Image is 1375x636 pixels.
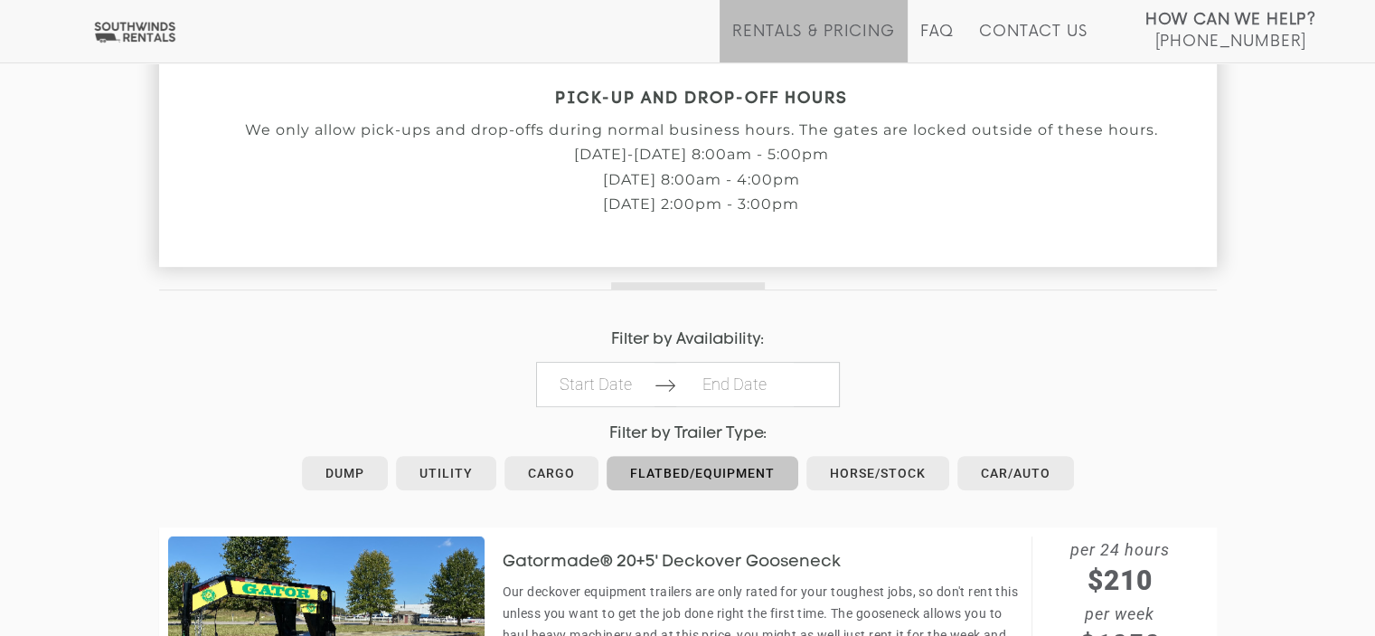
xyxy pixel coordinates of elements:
[732,23,894,62] a: Rentals & Pricing
[1154,33,1306,51] span: [PHONE_NUMBER]
[159,147,1244,163] p: [DATE]-[DATE] 8:00am - 5:00pm
[396,456,496,490] a: Utility
[1032,560,1208,601] span: $210
[920,23,955,62] a: FAQ
[555,91,848,107] strong: PICK-UP AND DROP-OFF HOURS
[607,456,798,490] a: Flatbed/Equipment
[1145,11,1316,29] strong: How Can We Help?
[159,172,1244,188] p: [DATE] 8:00am - 4:00pm
[503,554,868,572] h3: Gatormade® 20+5' Deckover Gooseneck
[159,122,1244,138] p: We only allow pick-ups and drop-offs during normal business hours. The gates are locked outside o...
[1145,9,1316,49] a: How Can We Help? [PHONE_NUMBER]
[159,425,1217,442] h4: Filter by Trailer Type:
[979,23,1087,62] a: Contact Us
[806,456,949,490] a: Horse/Stock
[302,456,388,490] a: Dump
[159,331,1217,348] h4: Filter by Availability:
[90,21,179,43] img: Southwinds Rentals Logo
[504,456,598,490] a: Cargo
[159,196,1244,213] p: [DATE] 2:00pm - 3:00pm
[957,456,1074,490] a: Car/Auto
[503,554,868,568] a: Gatormade® 20+5' Deckover Gooseneck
